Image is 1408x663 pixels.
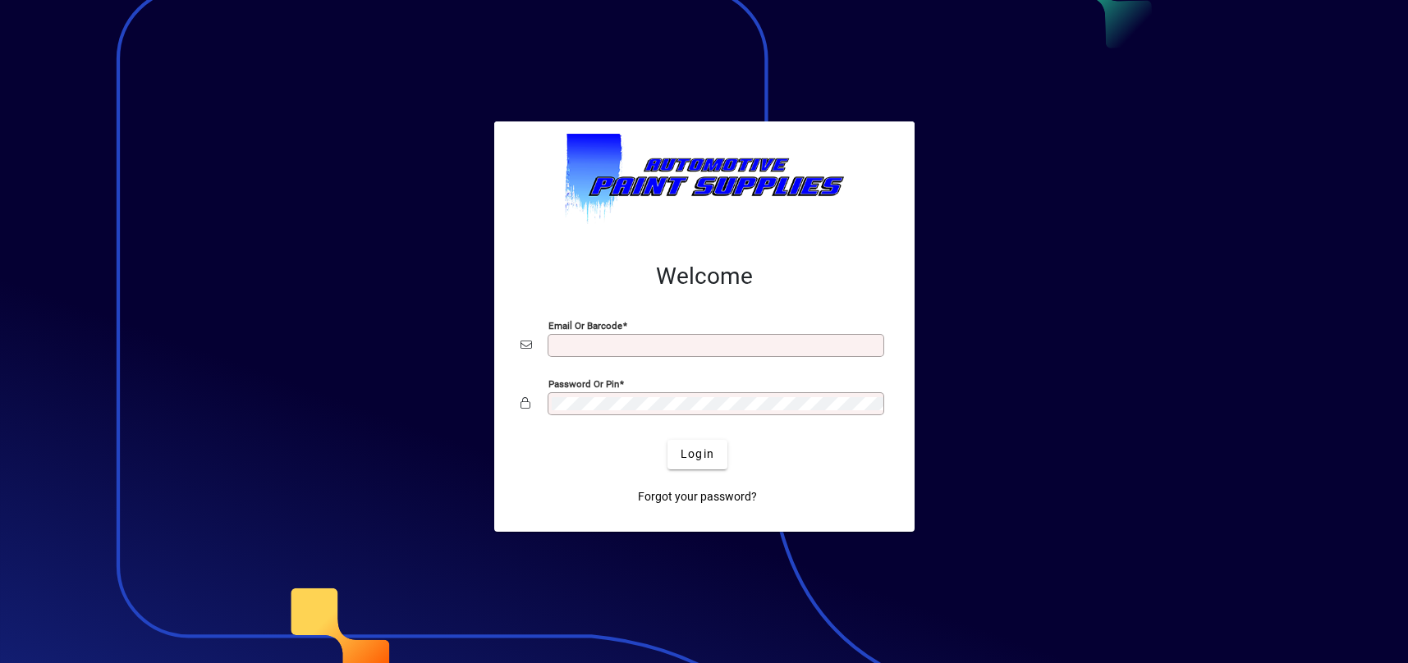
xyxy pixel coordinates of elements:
[681,446,714,463] span: Login
[638,488,757,505] span: Forgot your password?
[667,440,727,469] button: Login
[548,377,619,389] mat-label: Password or Pin
[521,263,888,290] h2: Welcome
[548,319,622,331] mat-label: Email or Barcode
[631,482,764,512] a: Forgot your password?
